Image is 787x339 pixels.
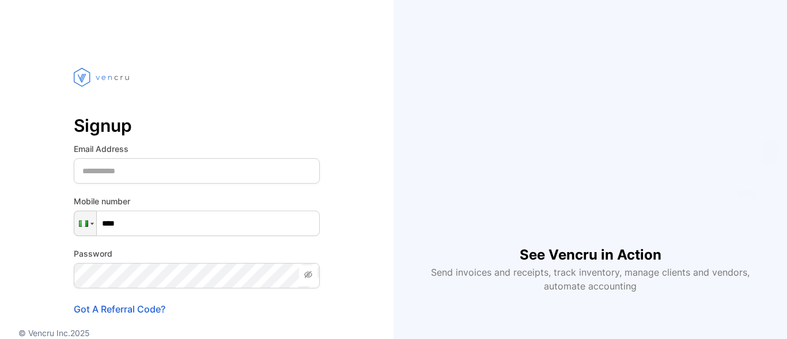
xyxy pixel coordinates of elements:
iframe: YouTube video player [433,46,747,226]
h1: See Vencru in Action [520,226,661,265]
p: Signup [74,112,320,139]
label: Password [74,247,320,260]
img: vencru logo [74,46,131,108]
div: Nigeria: + 234 [74,211,96,235]
p: Send invoices and receipts, track inventory, manage clients and vendors, automate accounting [425,265,756,293]
label: Email Address [74,143,320,155]
label: Mobile number [74,195,320,207]
p: Got A Referral Code? [74,302,320,316]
